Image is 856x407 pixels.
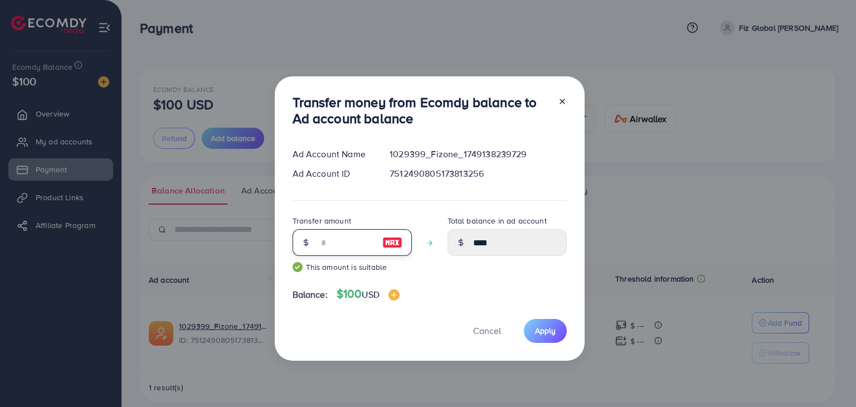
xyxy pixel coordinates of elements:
span: Balance: [293,288,328,301]
div: 1029399_Fizone_1749138239729 [381,148,575,161]
label: Total balance in ad account [448,215,547,226]
img: image [382,236,402,249]
div: 7512490805173813256 [381,167,575,180]
h3: Transfer money from Ecomdy balance to Ad account balance [293,94,549,127]
h4: $100 [337,287,400,301]
div: Ad Account Name [284,148,381,161]
img: image [388,289,400,301]
button: Apply [524,319,567,343]
label: Transfer amount [293,215,351,226]
span: Cancel [473,324,501,337]
span: Apply [535,325,556,336]
img: guide [293,262,303,272]
small: This amount is suitable [293,261,412,273]
span: USD [362,288,379,301]
div: Ad Account ID [284,167,381,180]
iframe: Chat [809,357,848,399]
button: Cancel [459,319,515,343]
